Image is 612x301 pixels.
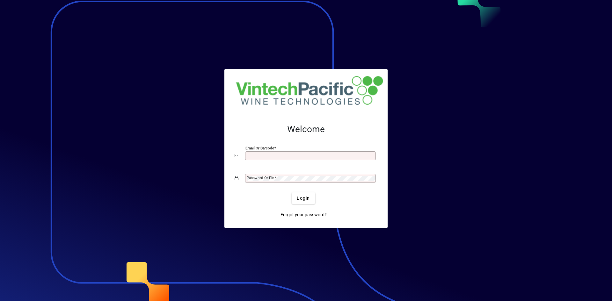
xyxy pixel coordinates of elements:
button: Login [292,192,315,204]
mat-label: Email or Barcode [245,146,274,150]
a: Forgot your password? [278,209,329,220]
span: Forgot your password? [280,211,327,218]
mat-label: Password or Pin [247,176,274,180]
h2: Welcome [235,124,377,135]
span: Login [297,195,310,202]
